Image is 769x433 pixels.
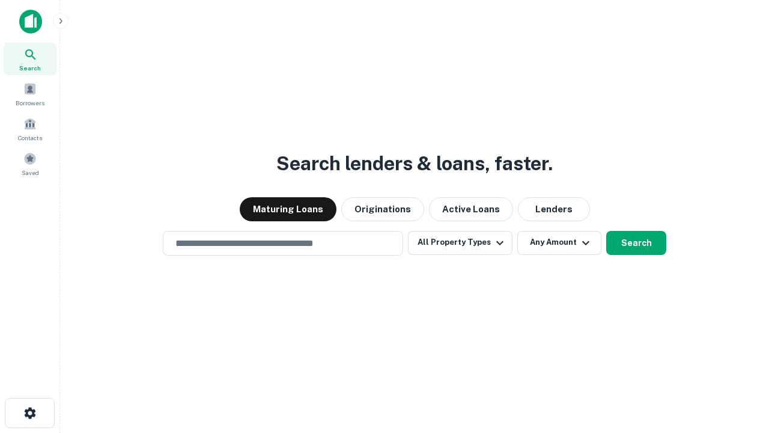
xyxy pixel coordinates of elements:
[4,147,56,180] a: Saved
[19,63,41,73] span: Search
[4,78,56,110] a: Borrowers
[518,197,590,221] button: Lenders
[341,197,424,221] button: Originations
[4,43,56,75] a: Search
[18,133,42,143] span: Contacts
[276,149,553,178] h3: Search lenders & loans, faster.
[19,10,42,34] img: capitalize-icon.png
[22,168,39,177] span: Saved
[16,98,44,108] span: Borrowers
[429,197,513,221] button: Active Loans
[240,197,336,221] button: Maturing Loans
[408,231,512,255] button: All Property Types
[606,231,666,255] button: Search
[4,112,56,145] a: Contacts
[517,231,601,255] button: Any Amount
[709,337,769,395] iframe: Chat Widget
